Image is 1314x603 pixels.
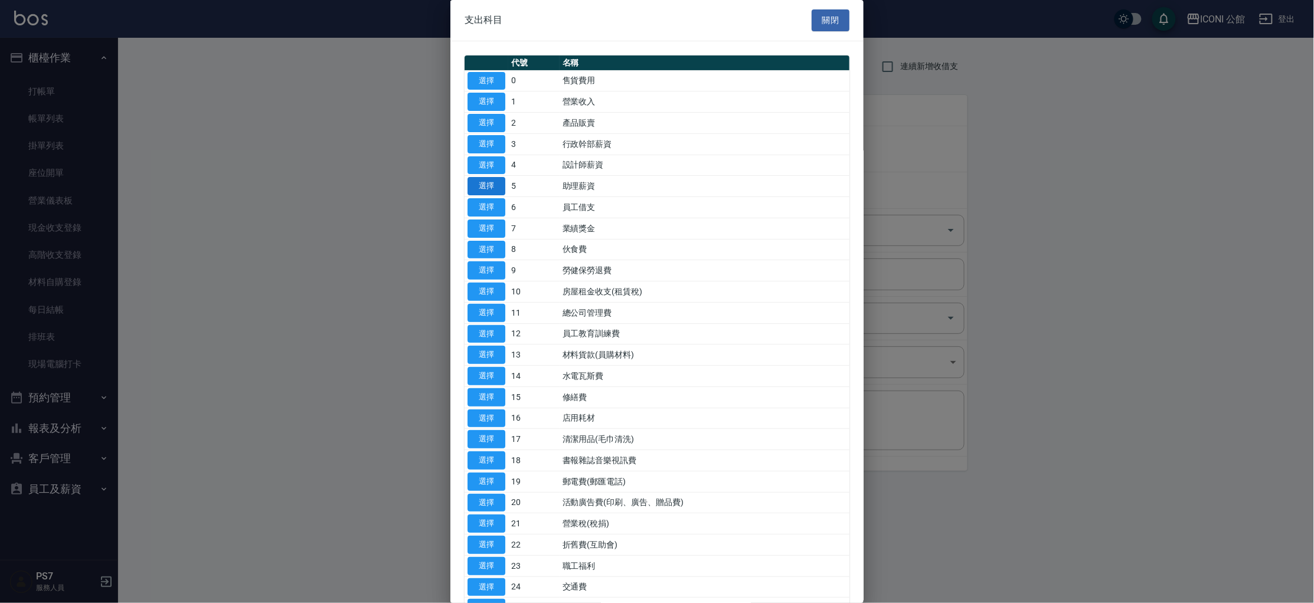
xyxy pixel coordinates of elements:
span: 支出科目 [465,14,502,26]
td: 4 [508,155,560,176]
td: 勞健保勞退費 [560,260,849,281]
button: 選擇 [468,114,505,132]
td: 房屋租金收支(租賃稅) [560,281,849,303]
button: 選擇 [468,346,505,364]
td: 交通費 [560,576,849,598]
td: 售貨費用 [560,70,849,91]
td: 7 [508,218,560,239]
td: 24 [508,576,560,598]
td: 18 [508,450,560,471]
td: 19 [508,471,560,492]
button: 選擇 [468,388,505,407]
td: 店用耗材 [560,408,849,429]
button: 關閉 [812,9,849,31]
button: 選擇 [468,72,505,90]
button: 選擇 [468,430,505,448]
td: 助理薪資 [560,176,849,197]
td: 6 [508,197,560,218]
button: 選擇 [468,578,505,597]
td: 清潔用品(毛巾清洗) [560,429,849,450]
button: 選擇 [468,283,505,301]
td: 1 [508,91,560,113]
td: 業績獎金 [560,218,849,239]
button: 選擇 [468,514,505,533]
td: 行政幹部薪資 [560,133,849,155]
button: 選擇 [468,156,505,175]
td: 折舊費(互助會) [560,535,849,556]
td: 活動廣告費(印刷、廣告、贈品費) [560,492,849,513]
td: 材料貨款(員購材料) [560,345,849,366]
td: 伙食費 [560,239,849,260]
td: 20 [508,492,560,513]
button: 選擇 [468,241,505,259]
button: 選擇 [468,198,505,217]
td: 修繕費 [560,386,849,408]
td: 設計師薪資 [560,155,849,176]
td: 11 [508,302,560,323]
button: 選擇 [468,325,505,343]
button: 選擇 [468,367,505,385]
td: 13 [508,345,560,366]
td: 16 [508,408,560,429]
td: 書報雜誌音樂視訊費 [560,450,849,471]
button: 選擇 [468,135,505,153]
button: 選擇 [468,93,505,111]
td: 17 [508,429,560,450]
td: 3 [508,133,560,155]
td: 9 [508,260,560,281]
td: 職工福利 [560,555,849,576]
td: 15 [508,386,560,408]
td: 員工教育訓練費 [560,323,849,345]
td: 水電瓦斯費 [560,366,849,387]
td: 0 [508,70,560,91]
td: 總公司管理費 [560,302,849,323]
button: 選擇 [468,494,505,512]
button: 選擇 [468,304,505,322]
td: 2 [508,113,560,134]
td: 10 [508,281,560,303]
td: 22 [508,535,560,556]
button: 選擇 [468,219,505,238]
td: 14 [508,366,560,387]
button: 選擇 [468,409,505,428]
th: 代號 [508,55,560,71]
th: 名稱 [560,55,849,71]
td: 8 [508,239,560,260]
td: 5 [508,176,560,197]
td: 郵電費(郵匯電話) [560,471,849,492]
td: 12 [508,323,560,345]
td: 23 [508,555,560,576]
td: 產品販賣 [560,113,849,134]
button: 選擇 [468,177,505,195]
button: 選擇 [468,261,505,280]
td: 營業收入 [560,91,849,113]
button: 選擇 [468,473,505,491]
td: 員工借支 [560,197,849,218]
td: 21 [508,513,560,535]
button: 選擇 [468,557,505,575]
button: 選擇 [468,451,505,470]
td: 營業稅(稅捐) [560,513,849,535]
button: 選擇 [468,536,505,554]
